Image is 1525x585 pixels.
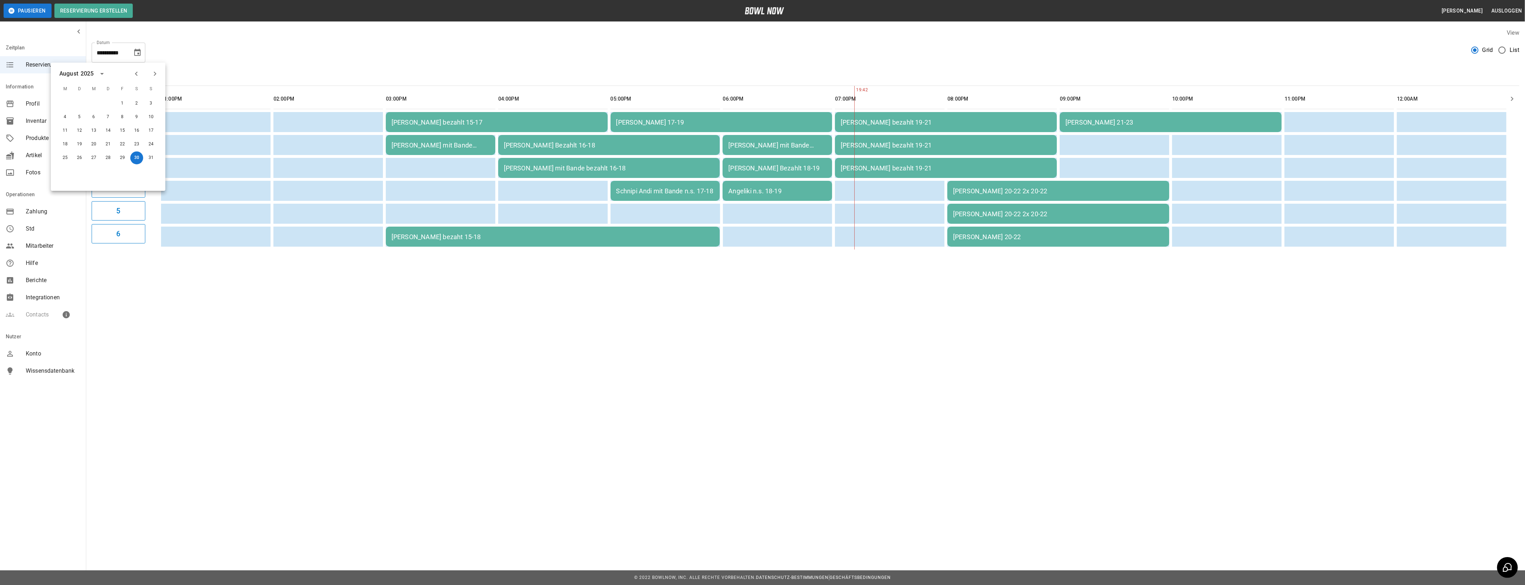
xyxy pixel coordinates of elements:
[92,224,145,243] button: 6
[130,45,145,60] button: Choose date, selected date is 30. Aug. 2025
[498,89,608,109] th: 04:00PM
[96,68,108,80] button: calendar view is open, switch to year view
[73,151,86,164] button: 26. Aug. 2025
[841,119,1051,126] div: [PERSON_NAME] bezahlt 19-21
[130,124,143,137] button: 16. Aug. 2025
[723,89,832,109] th: 06:00PM
[1510,46,1519,54] span: List
[616,187,714,195] div: Schnipi Andi mit Bande n.s. 17-18
[26,276,80,285] span: Berichte
[102,82,115,96] span: D
[102,111,115,124] button: 7. Aug. 2025
[1439,4,1486,18] button: [PERSON_NAME]
[386,89,495,109] th: 03:00PM
[87,124,100,137] button: 13. Aug. 2025
[392,119,602,126] div: [PERSON_NAME] bezahlt 15-17
[130,97,143,110] button: 2. Aug. 2025
[611,89,720,109] th: 05:00PM
[158,86,1509,250] table: sticky table
[947,89,1057,109] th: 08:00PM
[73,82,86,96] span: D
[130,151,143,164] button: 30. Aug. 2025
[87,111,100,124] button: 6. Aug. 2025
[59,124,72,137] button: 11. Aug. 2025
[616,119,827,126] div: [PERSON_NAME] 17-19
[102,138,115,151] button: 21. Aug. 2025
[59,111,72,124] button: 4. Aug. 2025
[81,69,94,78] div: 2025
[835,89,944,109] th: 07:00PM
[26,224,80,233] span: Std
[392,233,714,241] div: [PERSON_NAME] bezaht 15-18
[116,97,129,110] button: 1. Aug. 2025
[59,69,78,78] div: August
[26,100,80,108] span: Profil
[1488,4,1525,18] button: Ausloggen
[130,111,143,124] button: 9. Aug. 2025
[59,138,72,151] button: 18. Aug. 2025
[728,187,826,195] div: Angeliki n.s. 18-19
[26,207,80,216] span: Zahlung
[145,82,157,96] span: S
[130,68,142,80] button: Previous month
[841,164,1051,172] div: [PERSON_NAME] bezahlt 19-21
[145,111,157,124] button: 10. Aug. 2025
[145,151,157,164] button: 31. Aug. 2025
[116,124,129,137] button: 15. Aug. 2025
[26,61,80,69] span: Reservierungen
[1284,89,1394,109] th: 11:00PM
[87,82,100,96] span: M
[161,89,271,109] th: 01:00PM
[26,259,80,267] span: Hilfe
[953,187,1164,195] div: [PERSON_NAME] 20-22 2x 20-22
[504,164,714,172] div: [PERSON_NAME] mit Bande bezahlt 16-18
[59,82,72,96] span: M
[854,87,856,94] span: 19:42
[116,138,129,151] button: 22. Aug. 2025
[145,138,157,151] button: 24. Aug. 2025
[130,138,143,151] button: 23. Aug. 2025
[728,164,826,172] div: [PERSON_NAME] Bezahlt 18-19
[26,168,80,177] span: Fotos
[116,151,129,164] button: 29. Aug. 2025
[830,575,891,580] a: Geschäftsbedingungen
[26,349,80,358] span: Konto
[149,68,161,80] button: Next month
[26,242,80,250] span: Mitarbeiter
[87,138,100,151] button: 20. Aug. 2025
[26,134,80,142] span: Produkte
[26,367,80,375] span: Wissensdatenbank
[73,138,86,151] button: 19. Aug. 2025
[1060,89,1169,109] th: 09:00PM
[1507,29,1519,36] label: View
[116,111,129,124] button: 8. Aug. 2025
[1482,46,1493,54] span: Grid
[116,228,120,240] h6: 6
[130,82,143,96] span: S
[953,210,1164,218] div: [PERSON_NAME] 20-22 2x 20-22
[392,141,490,149] div: [PERSON_NAME] mit Bande bezahlt 15-16
[116,205,120,217] h6: 5
[4,4,52,18] button: Pausieren
[1065,119,1276,126] div: [PERSON_NAME] 21-23
[92,201,145,221] button: 5
[102,124,115,137] button: 14. Aug. 2025
[145,124,157,137] button: 17. Aug. 2025
[745,7,784,14] img: logo
[1397,89,1506,109] th: 12:00AM
[26,151,80,160] span: Artikel
[756,575,829,580] a: Datenschutz-Bestimmungen
[102,151,115,164] button: 28. Aug. 2025
[73,111,86,124] button: 5. Aug. 2025
[73,124,86,137] button: 12. Aug. 2025
[92,68,1519,86] div: inventory tabs
[26,293,80,302] span: Integrationen
[26,117,80,125] span: Inventar
[273,89,383,109] th: 02:00PM
[728,141,826,149] div: [PERSON_NAME] mit Bande bezahlt 18-19
[59,151,72,164] button: 25. Aug. 2025
[116,82,129,96] span: F
[145,97,157,110] button: 3. Aug. 2025
[1172,89,1282,109] th: 10:00PM
[87,151,100,164] button: 27. Aug. 2025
